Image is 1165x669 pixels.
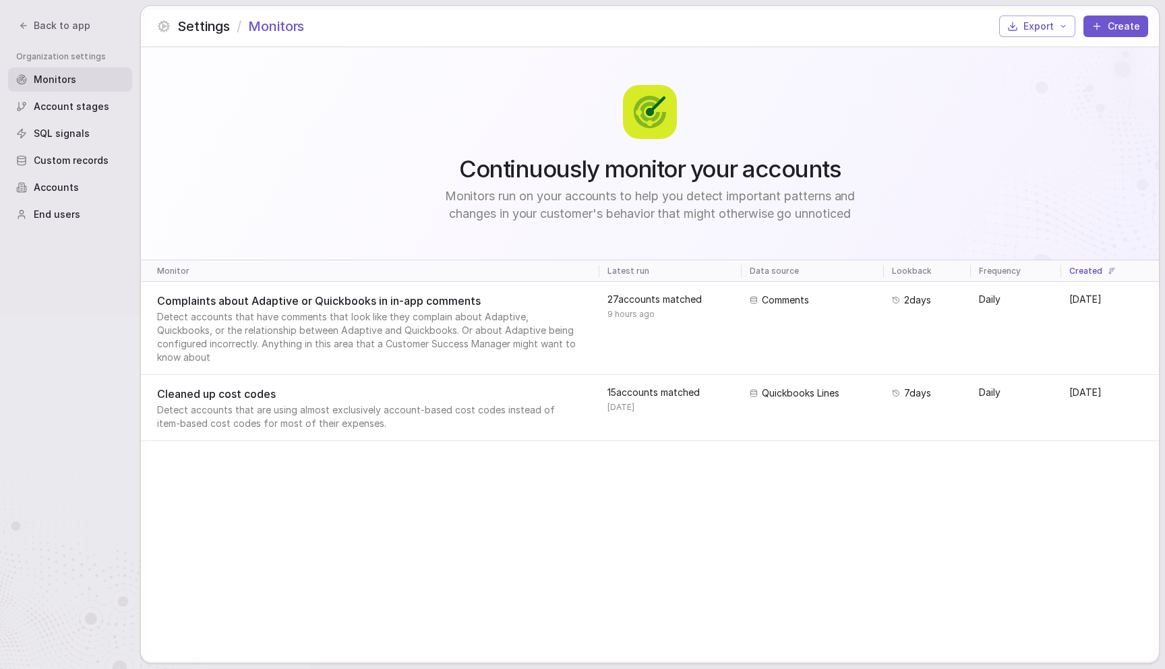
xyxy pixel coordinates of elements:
span: Detect accounts that are using almost exclusively account-based cost codes instead of item-based ... [157,403,580,430]
a: SQL signals [8,121,132,146]
a: End users [8,202,132,227]
span: [DATE] [607,402,734,413]
a: Account stages [8,94,132,119]
span: Lookback [892,265,932,277]
span: [DATE] [1069,386,1151,399]
span: Quickbooks Lines [762,386,839,400]
span: Latest run [607,265,649,277]
span: Cleaned up cost codes [157,386,580,402]
button: Create [1083,16,1148,37]
span: Monitors run on your accounts to help you detect important patterns and changes in your customer'... [431,187,868,223]
a: Custom records [8,148,132,173]
span: Monitors [248,17,304,36]
span: Monitors [34,73,76,86]
span: Organization settings [16,51,132,62]
span: Daily [979,293,1000,305]
span: Custom records [34,154,109,167]
span: 15 accounts matched [607,386,734,399]
span: Monitor [157,265,189,277]
span: [DATE] [1069,293,1151,306]
button: Back to app [11,16,98,35]
span: Complaints about Adaptive or Quickbooks in in-app comments [157,293,580,309]
span: Back to app [34,19,90,32]
a: Accounts [8,175,132,200]
button: Export [999,16,1075,37]
span: Data source [750,265,799,277]
span: 27 accounts matched [607,293,734,306]
span: Daily [979,386,1000,398]
span: SQL signals [34,127,90,140]
span: Account stages [34,100,109,113]
span: End users [34,208,80,221]
span: Detect accounts that have comments that look like they complain about Adaptive, Quickbooks, or th... [157,310,580,364]
span: Continuously monitor your accounts [459,155,841,182]
span: Created [1069,265,1102,277]
span: Accounts [34,181,79,194]
span: 7 days [904,386,931,400]
span: 9 hours ago [607,309,734,320]
span: Comments [762,293,809,307]
span: Settings [177,17,230,36]
span: Frequency [979,265,1021,277]
span: / [237,17,241,36]
img: Signal [623,85,677,139]
a: Monitors [8,67,132,92]
span: 2 days [904,293,931,307]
